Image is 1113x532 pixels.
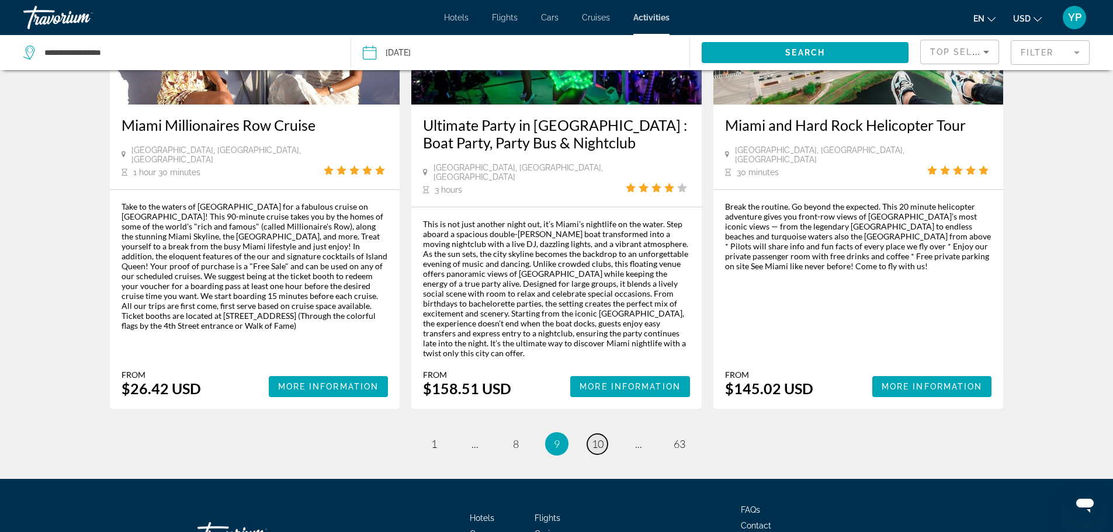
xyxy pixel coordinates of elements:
[1013,14,1031,23] span: USD
[570,376,690,397] button: More Information
[741,521,771,530] a: Contact
[1066,485,1104,523] iframe: Button to launch messaging window
[973,10,996,27] button: Change language
[785,48,825,57] span: Search
[423,370,511,380] div: From
[431,437,437,450] span: 1
[1011,40,1090,65] button: Filter
[541,13,559,22] a: Cars
[580,382,681,391] span: More Information
[702,42,909,63] button: Search
[930,45,989,59] mat-select: Sort by
[973,14,984,23] span: en
[470,513,494,523] a: Hotels
[882,382,983,391] span: More Information
[423,219,690,358] div: This is not just another night out, it’s Miami’s nightlife on the water. Step aboard a spacious d...
[122,201,389,331] div: Take to the waters of [GEOGRAPHIC_DATA] for a fabulous cruise on [GEOGRAPHIC_DATA]! This 90-minut...
[725,380,813,397] div: $145.02 USD
[1059,5,1090,30] button: User Menu
[444,13,469,22] a: Hotels
[423,380,511,397] div: $158.51 USD
[363,35,690,70] button: Date: Sep 6, 2025
[674,437,685,450] span: 63
[423,116,690,151] a: Ultimate Party in [GEOGRAPHIC_DATA] : Boat Party, Party Bus & Nightclub
[434,163,626,182] span: [GEOGRAPHIC_DATA], [GEOGRAPHIC_DATA], [GEOGRAPHIC_DATA]
[471,437,479,450] span: ...
[737,168,779,177] span: 30 minutes
[513,437,519,450] span: 8
[535,513,560,523] a: Flights
[435,185,462,194] span: 3 hours
[592,437,604,450] span: 10
[133,168,200,177] span: 1 hour 30 minutes
[725,370,813,380] div: From
[872,376,992,397] button: More Information
[278,382,379,391] span: More Information
[582,13,610,22] a: Cruises
[930,47,997,57] span: Top Sellers
[725,201,992,271] div: Break the routine. Go beyond the expected. This 20 minute helicopter adventure gives you front-ro...
[23,2,140,33] a: Travorium
[122,116,389,134] a: Miami Millionaires Row Cruise
[735,145,927,164] span: [GEOGRAPHIC_DATA], [GEOGRAPHIC_DATA], [GEOGRAPHIC_DATA]
[110,432,1004,455] nav: Pagination
[122,370,201,380] div: From
[554,437,560,450] span: 9
[269,376,389,397] button: More Information
[492,13,518,22] a: Flights
[635,437,642,450] span: ...
[131,145,324,164] span: [GEOGRAPHIC_DATA], [GEOGRAPHIC_DATA], [GEOGRAPHIC_DATA]
[1068,12,1081,23] span: YP
[633,13,670,22] a: Activities
[725,116,992,134] a: Miami and Hard Rock Helicopter Tour
[741,505,760,514] a: FAQs
[1013,10,1042,27] button: Change currency
[122,380,201,397] div: $26.42 USD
